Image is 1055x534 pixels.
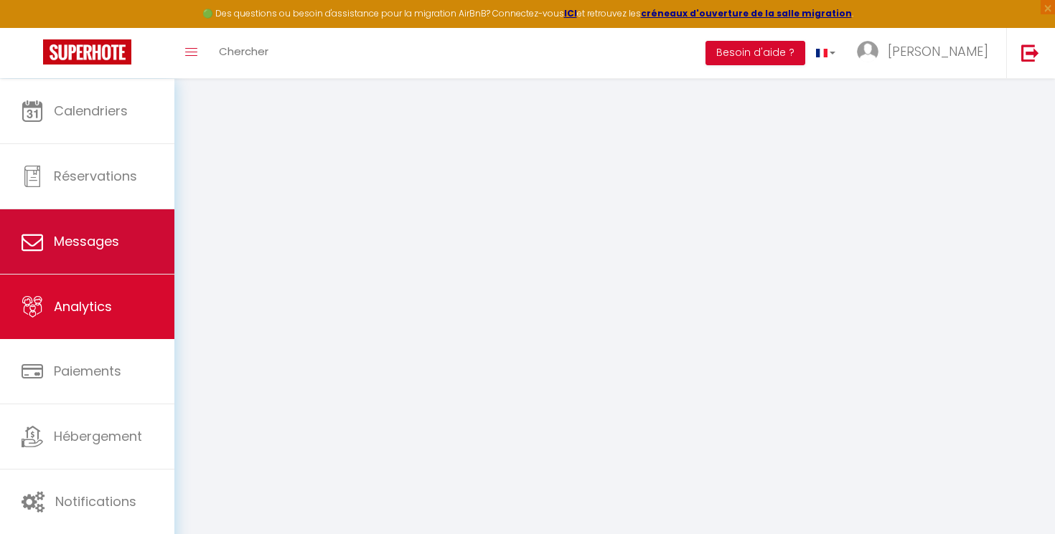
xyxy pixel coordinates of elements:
[55,492,136,510] span: Notifications
[43,39,131,65] img: Super Booking
[54,102,128,120] span: Calendriers
[994,469,1044,523] iframe: Chat
[857,41,878,62] img: ...
[54,362,121,380] span: Paiements
[54,167,137,185] span: Réservations
[888,42,988,60] span: [PERSON_NAME]
[208,28,279,78] a: Chercher
[54,297,112,315] span: Analytics
[1021,44,1039,62] img: logout
[219,44,268,59] span: Chercher
[641,7,852,19] a: créneaux d'ouverture de la salle migration
[54,427,142,445] span: Hébergement
[846,28,1006,78] a: ... [PERSON_NAME]
[11,6,55,49] button: Ouvrir le widget de chat LiveChat
[54,232,119,250] span: Messages
[564,7,577,19] a: ICI
[705,41,805,65] button: Besoin d'aide ?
